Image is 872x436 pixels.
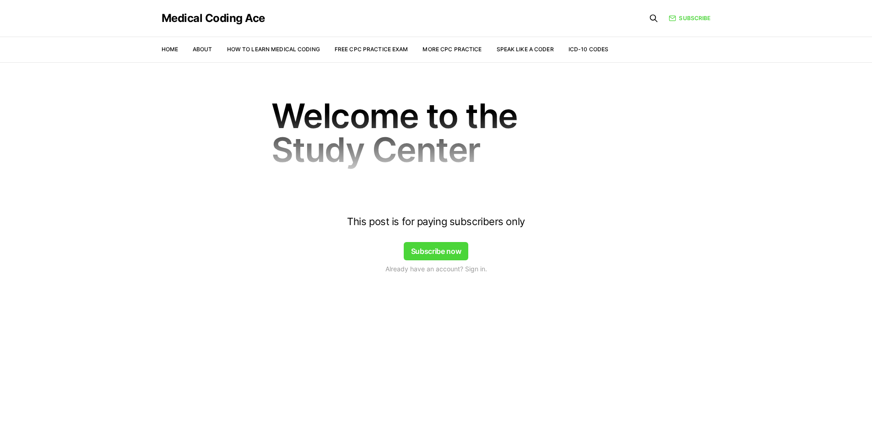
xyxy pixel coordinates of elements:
[227,46,320,53] a: How to Learn Medical Coding
[497,46,554,53] a: Speak Like a Coder
[422,46,482,53] a: More CPC Practice
[669,14,710,22] a: Subscribe
[162,46,178,53] a: Home
[385,264,487,274] span: Already have an account? Sign in.
[162,13,265,24] a: Medical Coding Ace
[193,46,212,53] a: About
[404,242,469,260] button: Subscribe now
[335,46,408,53] a: Free CPC Practice Exam
[569,46,608,53] a: ICD-10 Codes
[271,99,601,167] h1: Welcome to the Study Center
[271,216,601,227] h4: This post is for paying subscribers only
